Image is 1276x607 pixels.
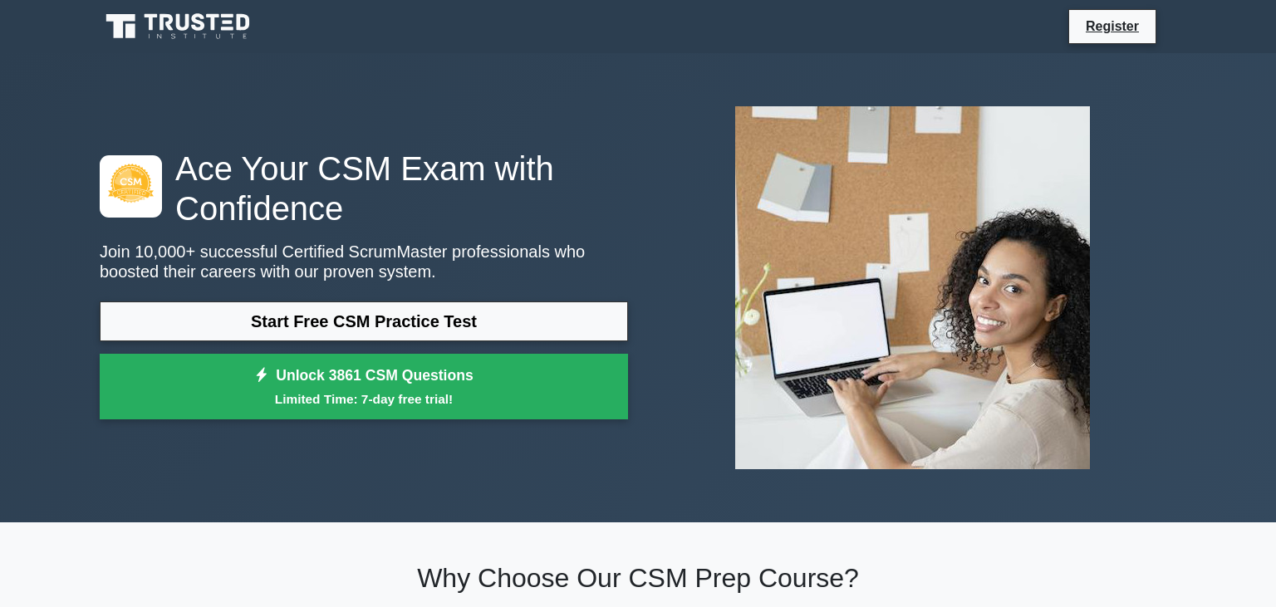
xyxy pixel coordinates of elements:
a: Unlock 3861 CSM QuestionsLimited Time: 7-day free trial! [100,354,628,420]
small: Limited Time: 7-day free trial! [120,389,607,409]
h2: Why Choose Our CSM Prep Course? [100,562,1176,594]
a: Register [1076,16,1149,37]
p: Join 10,000+ successful Certified ScrumMaster professionals who boosted their careers with our pr... [100,242,628,281]
a: Start Free CSM Practice Test [100,301,628,341]
h1: Ace Your CSM Exam with Confidence [100,149,628,228]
